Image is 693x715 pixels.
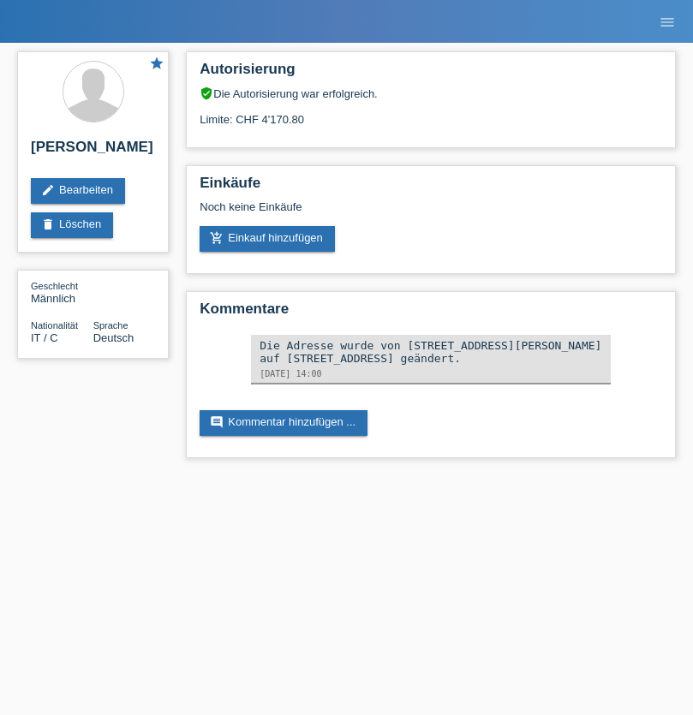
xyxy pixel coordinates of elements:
[31,279,93,305] div: Männlich
[200,410,367,436] a: commentKommentar hinzufügen ...
[200,175,662,200] h2: Einkäufe
[31,331,58,344] span: Italien / C / 17.07.2021
[210,415,224,429] i: comment
[31,212,113,238] a: deleteLöschen
[260,339,602,365] div: Die Adresse wurde von [STREET_ADDRESS][PERSON_NAME] auf [STREET_ADDRESS] geändert.
[200,226,335,252] a: add_shopping_cartEinkauf hinzufügen
[93,331,134,344] span: Deutsch
[31,178,125,204] a: editBearbeiten
[93,320,128,331] span: Sprache
[200,86,662,100] div: Die Autorisierung war erfolgreich.
[260,369,602,378] div: [DATE] 14:00
[659,14,676,31] i: menu
[200,61,662,86] h2: Autorisierung
[650,16,684,27] a: menu
[200,301,662,326] h2: Kommentare
[31,139,155,164] h2: [PERSON_NAME]
[200,200,662,226] div: Noch keine Einkäufe
[31,320,78,331] span: Nationalität
[41,217,55,231] i: delete
[149,56,164,71] i: star
[149,56,164,74] a: star
[200,100,662,126] div: Limite: CHF 4'170.80
[41,183,55,197] i: edit
[200,86,213,100] i: verified_user
[31,281,78,291] span: Geschlecht
[210,231,224,245] i: add_shopping_cart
